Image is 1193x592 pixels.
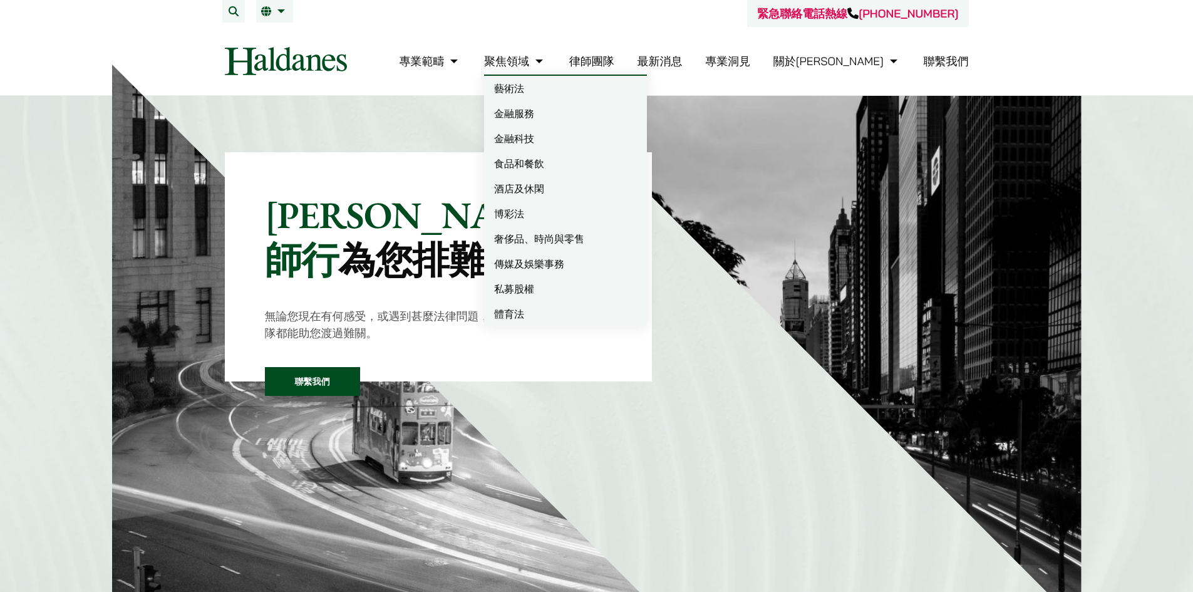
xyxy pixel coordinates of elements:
a: 傳媒及娛樂事務 [484,251,647,276]
p: 無論您現在有何感受，或遇到甚麼法律問題，我們屢獲殊榮的律師團隊都能助您渡過難關。 [265,308,612,341]
a: 聯繫我們 [924,54,969,68]
a: 聯繫我們 [265,367,360,396]
p: [PERSON_NAME]律師行 [265,192,612,283]
a: 緊急聯絡電話熱線[PHONE_NUMBER] [757,6,958,21]
a: 專業洞見 [705,54,750,68]
a: 食品和餐飲 [484,151,647,176]
a: 聚焦領域 [484,54,546,68]
a: 金融服務 [484,101,647,126]
a: 關於何敦 [773,54,901,68]
img: Logo of Haldanes [225,47,347,75]
a: 律師團隊 [569,54,614,68]
a: 私募股權 [484,276,647,301]
mark: 為您排難解紛 [338,236,559,284]
a: 金融科技 [484,126,647,151]
a: 博彩法 [484,201,647,226]
a: 專業範疇 [399,54,461,68]
a: 藝術法 [484,76,647,101]
a: 奢侈品、時尚與零售 [484,226,647,251]
a: 繁 [261,6,288,16]
a: 酒店及休閑 [484,176,647,201]
a: 體育法 [484,301,647,326]
a: 最新消息 [637,54,682,68]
